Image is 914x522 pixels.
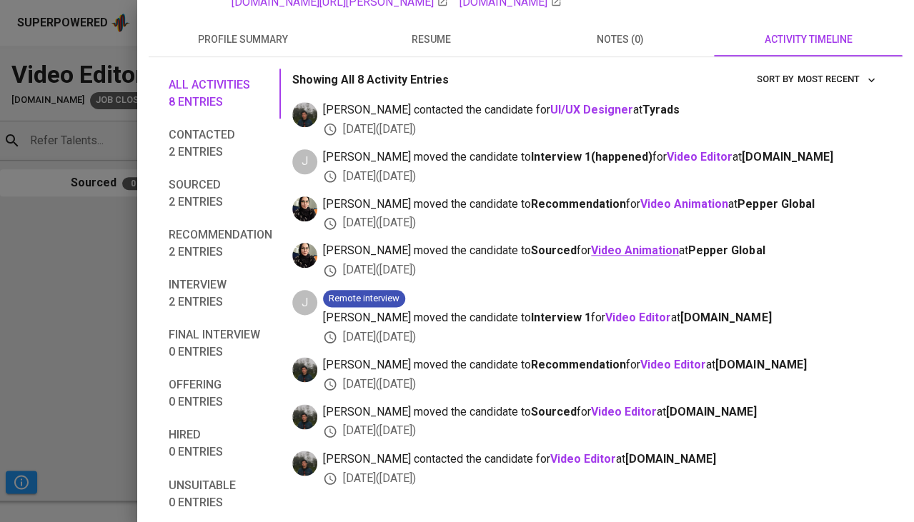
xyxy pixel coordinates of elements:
[169,76,272,111] span: All activities 8 entries
[535,31,706,49] span: notes (0)
[715,358,806,371] span: [DOMAIN_NAME]
[323,451,880,467] span: [PERSON_NAME] contacted the candidate for at
[642,103,680,116] span: Tyrads
[605,311,671,324] a: Video Editor
[169,376,272,411] span: Offering 0 entries
[531,150,652,164] b: Interview 1 ( happened )
[531,358,626,371] b: Recommendation
[169,426,272,461] span: Hired 0 entries
[323,102,880,119] span: [PERSON_NAME] contacted the candidate for at
[666,405,757,418] span: [DOMAIN_NAME]
[550,451,616,465] a: Video Editor
[797,71,876,88] span: Most Recent
[169,126,272,161] span: Contacted 2 entries
[323,423,880,439] div: [DATE] ( [DATE] )
[323,310,880,326] span: [PERSON_NAME] moved the candidate to for at
[169,326,272,361] span: Final interview 0 entries
[323,196,880,213] span: [PERSON_NAME] moved the candidate to for at
[323,470,880,486] div: [DATE] ( [DATE] )
[292,196,317,221] img: raafighayani@glints.com
[591,405,657,418] a: Video Editor
[169,226,272,261] span: Recommendation 2 entries
[169,176,272,211] span: Sourced 2 entries
[688,244,765,257] span: Pepper Global
[550,103,633,116] a: UI/UX Designer
[722,31,894,49] span: activity timeline
[292,404,317,429] img: glenn@glints.com
[640,358,706,371] a: Video Editor
[531,244,577,257] b: Sourced
[531,405,577,418] b: Sourced
[793,69,880,91] button: sort by
[323,376,880,393] div: [DATE] ( [DATE] )
[323,169,880,185] div: [DATE] ( [DATE] )
[742,150,833,164] span: [DOMAIN_NAME]
[169,476,272,511] span: Unsuitable 0 entries
[292,149,317,174] div: J
[323,292,405,306] span: Remote interview
[292,451,317,476] img: glenn@glints.com
[323,357,880,373] span: [PERSON_NAME] moved the candidate to for at
[323,149,880,166] span: [PERSON_NAME] moved the candidate to for at
[531,197,626,211] b: Recommendation
[292,357,317,382] img: glenn@glints.com
[737,197,814,211] span: Pepper Global
[292,102,317,127] img: glenn@glints.com
[756,74,793,84] span: sort by
[680,311,771,324] span: [DOMAIN_NAME]
[323,243,880,259] span: [PERSON_NAME] moved the candidate to for at
[292,71,449,89] p: Showing All 8 Activity Entries
[667,150,732,164] a: Video Editor
[323,215,880,231] div: [DATE] ( [DATE] )
[323,329,880,346] div: [DATE] ( [DATE] )
[640,197,728,211] a: Video Animation
[157,31,329,49] span: profile summary
[591,244,679,257] a: Video Animation
[323,404,880,421] span: [PERSON_NAME] moved the candidate to for at
[346,31,517,49] span: resume
[323,121,880,138] div: [DATE] ( [DATE] )
[323,262,880,278] div: [DATE] ( [DATE] )
[292,243,317,268] img: raafighayani@glints.com
[292,290,317,315] div: J
[531,311,591,324] b: Interview 1
[169,276,272,311] span: Interview 2 entries
[625,451,716,465] span: [DOMAIN_NAME]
